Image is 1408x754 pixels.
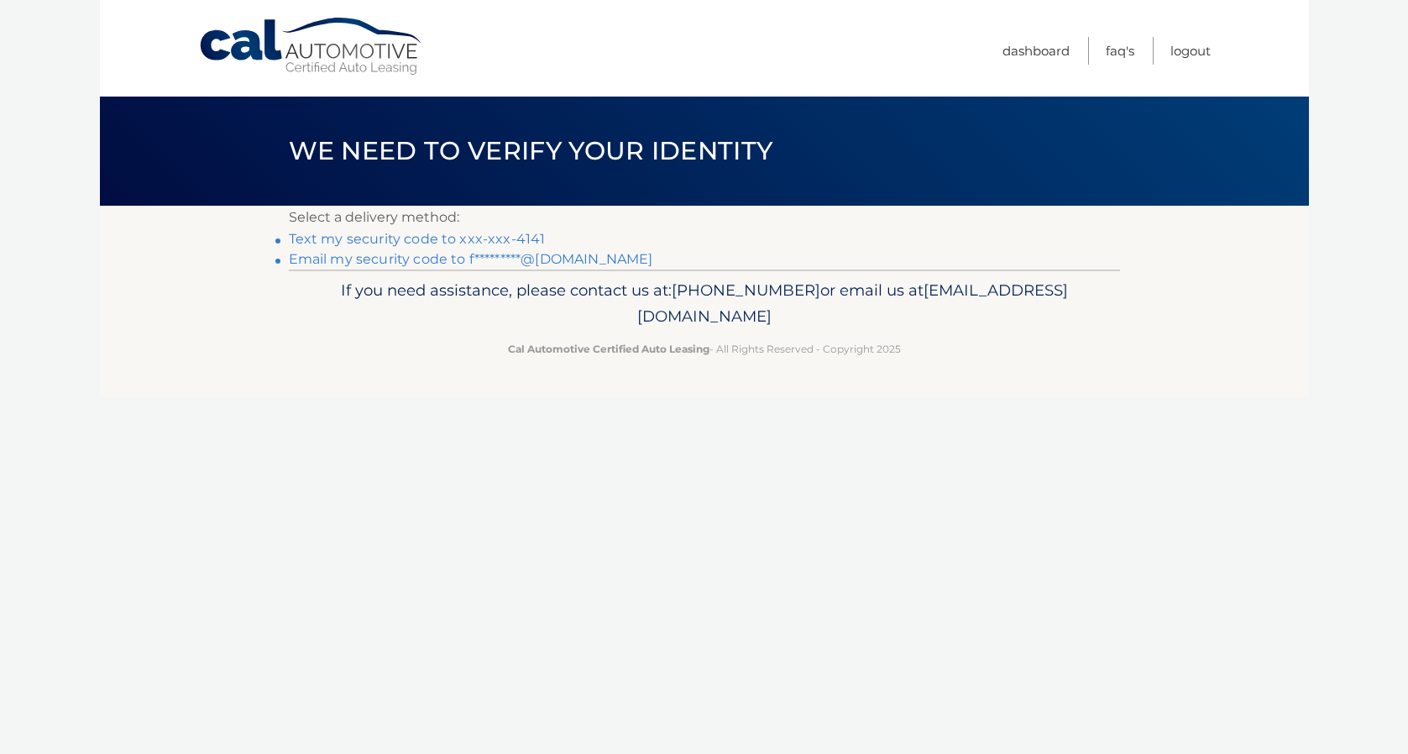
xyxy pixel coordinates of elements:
p: If you need assistance, please contact us at: or email us at [300,277,1109,331]
a: Text my security code to xxx-xxx-4141 [289,231,546,247]
a: Dashboard [1002,37,1070,65]
a: Logout [1170,37,1211,65]
span: We need to verify your identity [289,135,773,166]
p: - All Rights Reserved - Copyright 2025 [300,340,1109,358]
strong: Cal Automotive Certified Auto Leasing [508,343,709,355]
p: Select a delivery method: [289,206,1120,229]
a: FAQ's [1106,37,1134,65]
a: Email my security code to f*********@[DOMAIN_NAME] [289,251,653,267]
span: [PHONE_NUMBER] [672,280,820,300]
a: Cal Automotive [198,17,425,76]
